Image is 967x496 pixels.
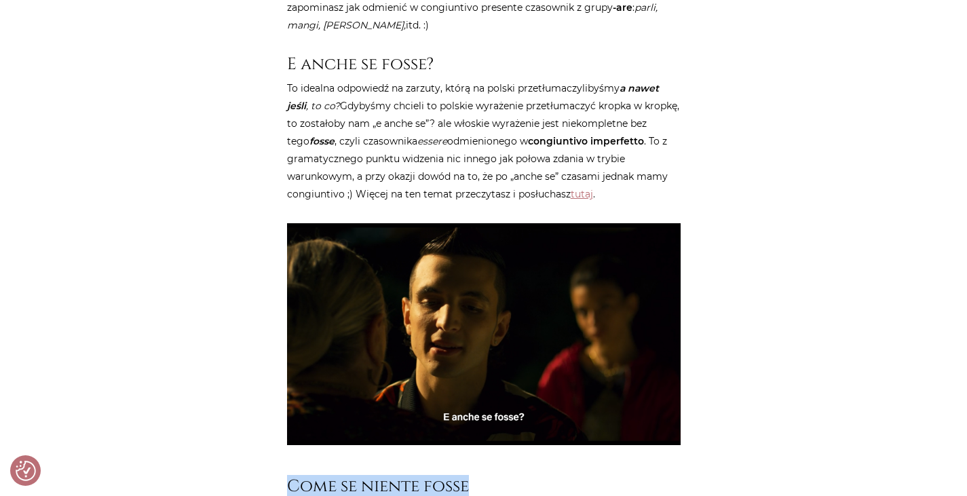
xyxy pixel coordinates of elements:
p: To idealna odpowiedź na zarzuty, którą na polski przetłumaczylibyśmy Gdybyśmy chcieli to polskie ... [287,79,681,203]
button: Preferencje co do zgód [16,461,36,481]
em: , to co? [287,82,659,112]
h3: Come se niente fosse [287,476,681,496]
em: fosse [309,135,335,147]
h3: E anche se fosse? [287,54,681,74]
em: essere [417,135,447,147]
a: tutaj (otwiera się na nowej zakładce) [571,188,593,200]
strong: -are [613,1,632,14]
strong: congiuntivo imperfetto [528,135,644,147]
strong: a nawet jeśli [287,82,659,112]
img: Revisit consent button [16,461,36,481]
